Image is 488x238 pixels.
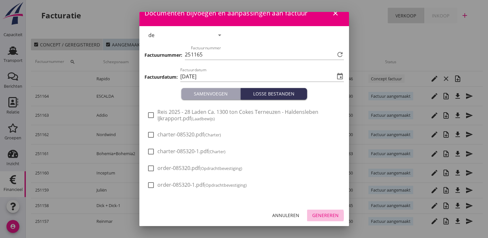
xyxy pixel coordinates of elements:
input: Factuurdatum [180,71,335,82]
i: refresh [336,51,344,58]
div: Samenvoegen [184,90,238,97]
div: Documenten bijvoegen en aanpassingen aan factuur [139,0,349,26]
button: Genereren [307,210,344,221]
div: Losse bestanden [243,90,304,97]
span: 25 [185,51,191,59]
small: (Laadbewijs) [191,116,215,122]
span: order-085320.pdf [157,165,242,172]
button: Losse bestanden [241,88,307,100]
small: (Charter) [208,149,225,154]
i: event [336,73,344,80]
span: charter-085320.pdf [157,131,221,138]
i: arrow_drop_down [216,31,224,39]
h3: Factuurdatum: [144,74,178,80]
span: order-085320-1.pdf [157,182,247,188]
button: Samenvoegen [181,88,241,100]
input: Factuurnummer [191,49,335,60]
small: (Opdrachtbevestiging) [200,165,242,171]
button: Annuleren [267,210,304,221]
small: (Opdrachtbevestiging) [204,182,247,188]
span: charter-085320-1.pdf [157,148,225,155]
div: de [148,32,154,38]
i: close [332,9,339,17]
small: (Charter) [204,132,221,138]
h3: Factuurnummer: [144,52,182,58]
span: Reis 2025 - 28 Laden Ca. 1300 ton Cokes Terneuzen - Haldensleben IJkrapport.pdf [157,109,341,122]
div: Genereren [312,212,339,219]
div: Annuleren [272,212,299,219]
